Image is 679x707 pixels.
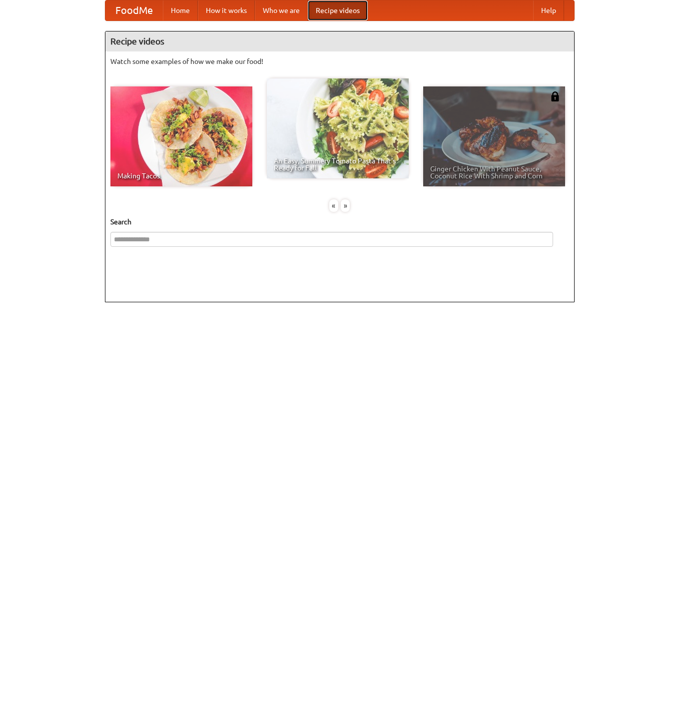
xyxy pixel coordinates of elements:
h5: Search [110,217,569,227]
div: « [329,199,338,212]
img: 483408.png [550,91,560,101]
a: How it works [198,0,255,20]
div: » [341,199,350,212]
a: Making Tacos [110,86,252,186]
h4: Recipe videos [105,31,574,51]
p: Watch some examples of how we make our food! [110,56,569,66]
a: Recipe videos [308,0,368,20]
span: Making Tacos [117,172,245,179]
a: FoodMe [105,0,163,20]
a: Who we are [255,0,308,20]
a: Home [163,0,198,20]
a: An Easy, Summery Tomato Pasta That's Ready for Fall [267,78,409,178]
span: An Easy, Summery Tomato Pasta That's Ready for Fall [274,157,402,171]
a: Help [533,0,564,20]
